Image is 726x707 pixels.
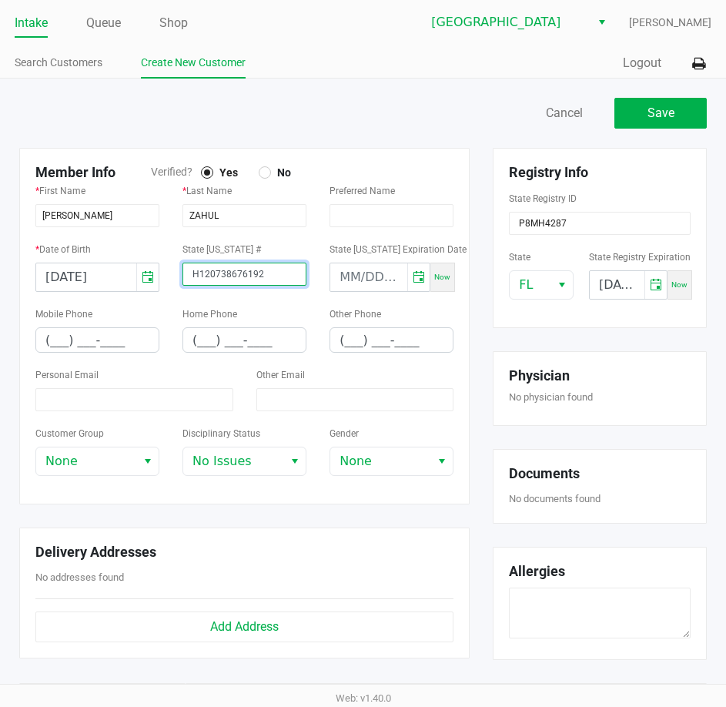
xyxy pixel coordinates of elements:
[340,452,421,471] span: None
[509,563,565,580] h5: Allergies
[590,271,644,299] input: MM/DD/YYYY
[86,12,121,34] a: Queue
[151,164,201,180] span: Verified?
[509,164,691,181] h5: Registry Info
[519,276,541,294] span: FL
[330,184,395,198] label: Preferred Name
[434,273,450,281] span: Now
[546,106,583,120] span: Cancel
[509,250,530,264] label: State
[35,164,151,181] h5: Member Info
[330,307,381,321] label: Other Phone
[509,493,601,504] span: No documents found
[35,368,99,382] label: Personal Email
[629,15,711,31] span: [PERSON_NAME]
[330,427,359,441] label: Gender
[526,98,603,129] button: Cancel
[591,8,613,36] button: Select
[330,263,407,291] input: MM/DD/YYYY
[614,98,707,129] button: Save
[45,452,127,471] span: None
[36,263,136,291] input: MM/DD/YYYY
[15,53,102,72] a: Search Customers
[330,328,453,352] input: Format: (999) 999-9999
[213,166,238,179] span: Yes
[509,367,691,384] h5: Physician
[550,271,573,299] button: Select
[159,12,188,34] a: Shop
[671,280,688,289] span: Now
[283,447,306,475] button: Select
[256,368,305,382] label: Other Email
[509,465,691,482] h5: Documents
[36,328,159,352] input: Format: (999) 999-9999
[136,447,159,475] button: Select
[35,243,91,256] label: Date of Birth
[182,307,237,321] label: Home Phone
[647,106,674,120] span: Save
[141,53,246,72] a: Create New Customer
[589,250,691,264] label: State Registry Expiration
[35,427,104,441] label: Customer Group
[15,12,48,34] a: Intake
[183,328,306,352] input: Format: (999) 999-9999
[623,54,661,72] button: Logout
[509,192,577,206] label: State Registry ID
[430,447,453,475] button: Select
[35,571,124,583] span: No addresses found
[35,544,453,561] h5: Delivery Addresses
[136,263,159,291] button: Toggle calendar
[35,307,92,321] label: Mobile Phone
[192,452,274,471] span: No Issues
[330,243,467,256] label: State [US_STATE] Expiration Date
[644,271,667,299] button: Toggle calendar
[509,391,691,404] h6: No physician found
[182,427,260,441] label: Disciplinary Status
[407,263,430,291] button: Toggle calendar
[182,243,261,256] label: State [US_STATE] #
[271,166,291,179] span: No
[210,619,279,634] span: Add Address
[431,13,581,32] span: [GEOGRAPHIC_DATA]
[35,612,453,642] button: Add Address
[182,184,232,198] label: Last Name
[35,184,85,198] label: First Name
[336,692,391,704] span: Web: v1.40.0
